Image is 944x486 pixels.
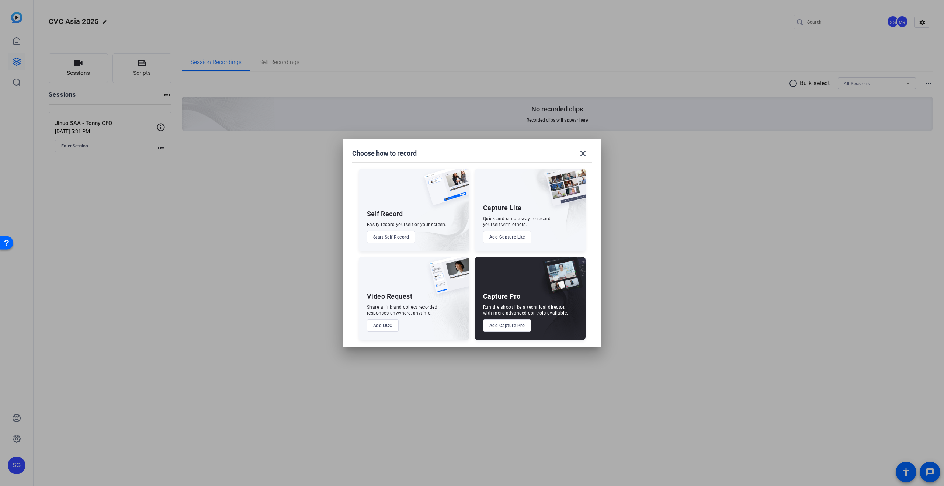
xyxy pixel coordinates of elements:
[405,184,469,251] img: embarkstudio-self-record.png
[367,209,403,218] div: Self Record
[367,222,447,228] div: Easily record yourself or your screen.
[419,169,469,213] img: self-record.png
[537,257,586,302] img: capture-pro.png
[483,204,522,212] div: Capture Lite
[483,216,551,228] div: Quick and simple way to record yourself with others.
[367,304,438,316] div: Share a link and collect recorded responses anywhere, anytime.
[531,266,586,340] img: embarkstudio-capture-pro.png
[367,292,413,301] div: Video Request
[483,319,531,332] button: Add Capture Pro
[367,231,416,243] button: Start Self Record
[483,292,521,301] div: Capture Pro
[579,149,587,158] mat-icon: close
[520,169,586,242] img: embarkstudio-capture-lite.png
[424,257,469,302] img: ugc-content.png
[540,169,586,214] img: capture-lite.png
[483,231,531,243] button: Add Capture Lite
[352,149,417,158] h1: Choose how to record
[367,319,399,332] button: Add UGC
[427,280,469,340] img: embarkstudio-ugc-content.png
[483,304,568,316] div: Run the shoot like a technical director, with more advanced controls available.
